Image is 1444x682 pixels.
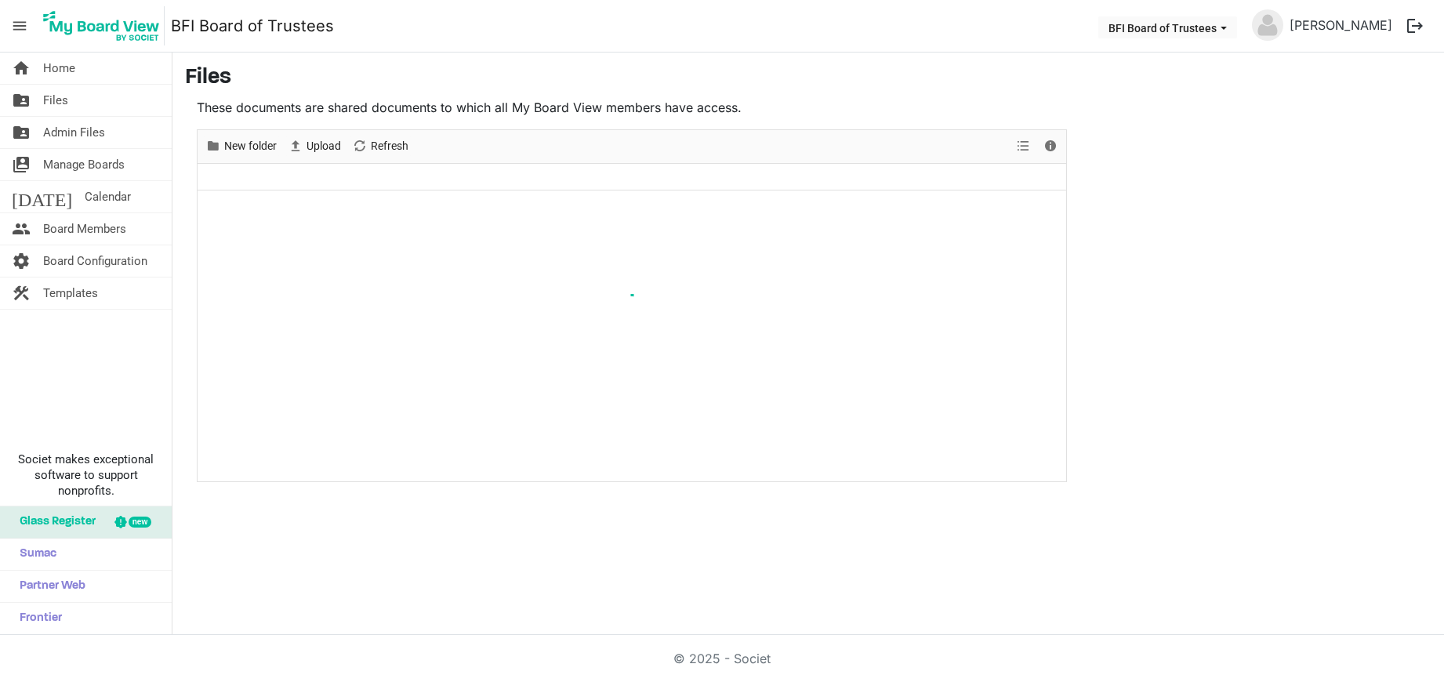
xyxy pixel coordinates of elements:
span: [DATE] [12,181,72,212]
span: home [12,53,31,84]
span: construction [12,278,31,309]
span: Templates [43,278,98,309]
a: [PERSON_NAME] [1283,9,1399,41]
h3: Files [185,65,1431,92]
button: BFI Board of Trustees dropdownbutton [1098,16,1237,38]
span: Societ makes exceptional software to support nonprofits. [7,452,165,499]
span: people [12,213,31,245]
span: folder_shared [12,117,31,148]
span: menu [5,11,34,41]
span: Calendar [85,181,131,212]
img: no-profile-picture.svg [1252,9,1283,41]
span: Glass Register [12,506,96,538]
span: Admin Files [43,117,105,148]
span: Frontier [12,603,62,634]
button: logout [1399,9,1431,42]
span: Home [43,53,75,84]
img: My Board View Logo [38,6,165,45]
span: Board Configuration [43,245,147,277]
a: My Board View Logo [38,6,171,45]
span: Manage Boards [43,149,125,180]
span: Board Members [43,213,126,245]
a: BFI Board of Trustees [171,10,334,42]
span: Partner Web [12,571,85,602]
p: These documents are shared documents to which all My Board View members have access. [197,98,1067,117]
span: Files [43,85,68,116]
span: folder_shared [12,85,31,116]
span: switch_account [12,149,31,180]
span: Sumac [12,539,56,570]
a: © 2025 - Societ [673,651,771,666]
span: settings [12,245,31,277]
div: new [129,517,151,528]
